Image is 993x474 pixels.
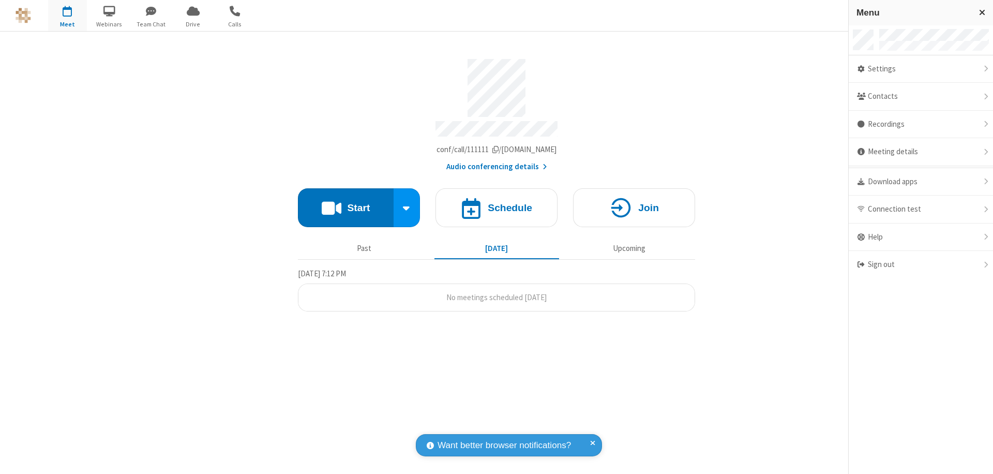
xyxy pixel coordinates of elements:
span: [DATE] 7:12 PM [298,269,346,278]
iframe: Chat [967,447,985,467]
div: Recordings [849,111,993,139]
span: Meet [48,20,87,29]
div: Help [849,224,993,251]
img: QA Selenium DO NOT DELETE OR CHANGE [16,8,31,23]
div: Start conference options [394,188,420,227]
div: Sign out [849,251,993,278]
span: Drive [174,20,213,29]
span: Calls [216,20,254,29]
button: Past [302,239,427,258]
div: Settings [849,55,993,83]
h4: Schedule [488,203,532,213]
button: Join [573,188,695,227]
section: Today's Meetings [298,268,695,312]
button: Audio conferencing details [446,161,547,173]
div: Meeting details [849,138,993,166]
h3: Menu [856,8,970,18]
span: No meetings scheduled [DATE] [446,292,547,302]
div: Connection test [849,196,993,224]
button: Copy my meeting room linkCopy my meeting room link [437,144,557,156]
h4: Join [638,203,659,213]
button: Upcoming [567,239,691,258]
section: Account details [298,51,695,173]
span: Team Chat [132,20,171,29]
button: Schedule [435,188,558,227]
button: [DATE] [434,239,559,258]
span: Want better browser notifications? [438,439,571,452]
div: Download apps [849,168,993,196]
div: Contacts [849,83,993,111]
span: Copy my meeting room link [437,144,557,154]
span: Webinars [90,20,129,29]
h4: Start [347,203,370,213]
button: Start [298,188,394,227]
